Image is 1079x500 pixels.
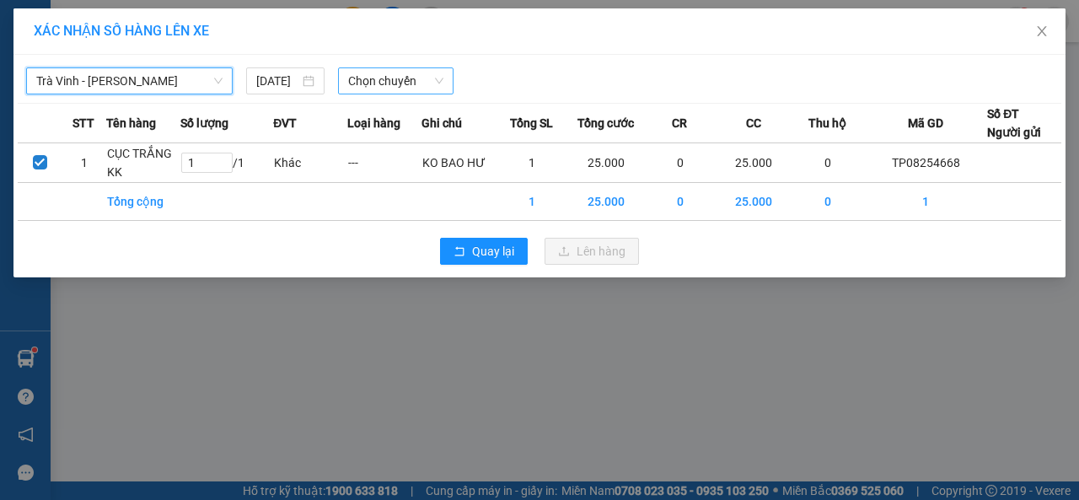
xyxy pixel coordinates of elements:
[347,114,400,132] span: Loại hàng
[7,110,107,126] span: GIAO:
[106,114,156,132] span: Tên hàng
[672,114,687,132] span: CR
[791,183,865,221] td: 0
[106,183,180,221] td: Tổng cộng
[106,143,180,183] td: CỤC TRẮNG KK
[569,143,643,183] td: 25.000
[44,110,107,126] span: K BAO HƯ
[348,68,443,94] span: Chọn chuyến
[440,238,528,265] button: rollbackQuay lại
[7,33,157,65] span: VP [PERSON_NAME] ([GEOGRAPHIC_DATA]) -
[808,114,846,132] span: Thu hộ
[1018,8,1066,56] button: Close
[717,143,791,183] td: 25.000
[865,143,988,183] td: TP08254668
[717,183,791,221] td: 25.000
[7,91,119,107] span: 0937300339 -
[347,143,421,183] td: ---
[47,73,132,89] span: VP Càng Long
[72,114,94,132] span: STT
[421,114,462,132] span: Ghi chú
[1035,24,1049,38] span: close
[273,143,347,183] td: Khác
[987,105,1041,142] div: Số ĐT Người gửi
[180,143,273,183] td: / 1
[495,143,569,183] td: 1
[643,143,717,183] td: 0
[7,73,246,89] p: NHẬN:
[510,114,553,132] span: Tổng SL
[56,9,196,25] strong: BIÊN NHẬN GỬI HÀNG
[495,183,569,221] td: 1
[34,23,209,39] span: XÁC NHẬN SỐ HÀNG LÊN XE
[7,33,246,65] p: GỬI:
[454,245,465,259] span: rollback
[569,183,643,221] td: 25.000
[643,183,717,221] td: 0
[545,238,639,265] button: uploadLên hàng
[36,68,223,94] span: Trà Vinh - Hồ Chí Minh
[180,114,228,132] span: Số lượng
[577,114,634,132] span: Tổng cước
[273,114,297,132] span: ĐVT
[472,242,514,261] span: Quay lại
[746,114,761,132] span: CC
[908,114,943,132] span: Mã GD
[90,91,119,107] span: LIÊN
[421,143,496,183] td: KO BAO HƯ
[791,143,865,183] td: 0
[865,183,988,221] td: 1
[256,72,299,90] input: 12/08/2025
[62,143,107,183] td: 1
